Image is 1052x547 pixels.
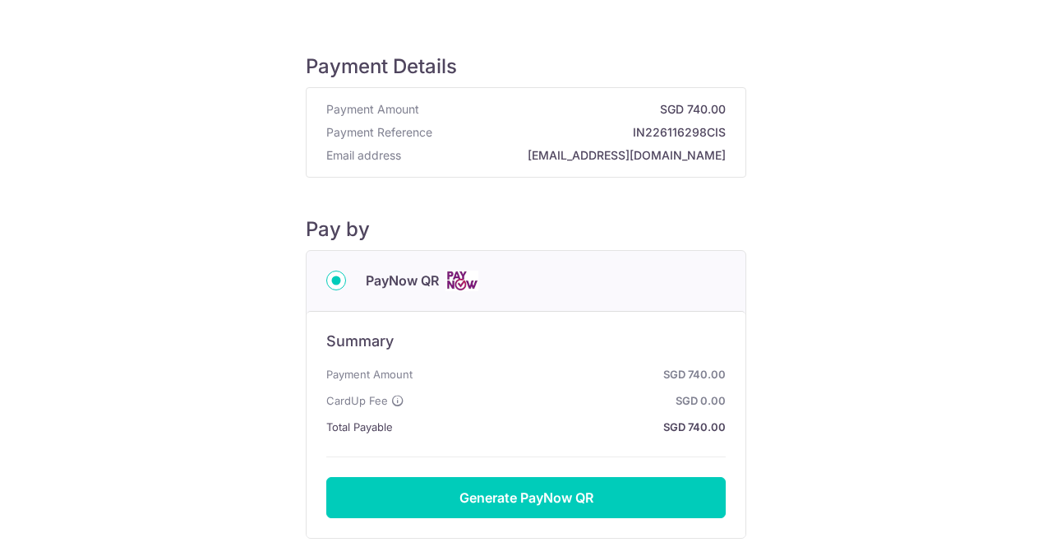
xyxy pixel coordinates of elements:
[408,147,726,164] strong: [EMAIL_ADDRESS][DOMAIN_NAME]
[326,271,726,291] div: PayNow QR Cards logo
[399,417,726,437] strong: SGD 740.00
[366,271,439,290] span: PayNow QR
[426,101,726,118] strong: SGD 740.00
[326,477,726,518] button: Generate PayNow QR
[306,54,746,79] h5: Payment Details
[326,147,401,164] span: Email address
[306,217,746,242] h5: Pay by
[326,124,432,141] span: Payment Reference
[326,101,419,118] span: Payment Amount
[326,391,388,410] span: CardUp Fee
[326,417,393,437] span: Total Payable
[326,364,413,384] span: Payment Amount
[439,124,726,141] strong: IN226116298CIS
[326,331,726,351] h6: Summary
[445,271,478,291] img: Cards logo
[419,364,726,384] strong: SGD 740.00
[411,391,726,410] strong: SGD 0.00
